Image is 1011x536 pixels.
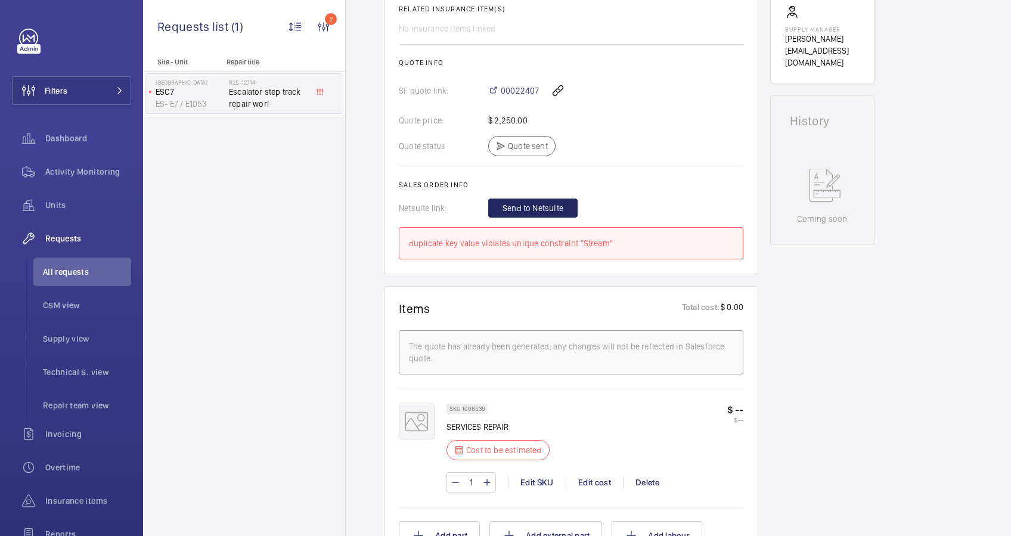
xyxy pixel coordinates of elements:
[488,199,578,218] button: Send to Netsuite
[449,407,485,411] p: SKU 1008536
[45,233,131,244] span: Requests
[566,476,623,488] div: Edit cost
[409,340,733,364] div: The quote has already been generated; any changes will not be reflected in Salesforce quote.
[785,33,860,69] p: [PERSON_NAME][EMAIL_ADDRESS][DOMAIN_NAME]
[623,476,671,488] div: Delete
[446,421,557,433] p: SERVICES REPAIR
[720,301,743,316] p: $ 0.00
[157,19,231,34] span: Requests list
[785,26,860,33] p: Supply manager
[156,98,224,110] p: ES- E7 / E1053
[682,301,720,316] p: Total cost:
[399,301,430,316] h1: Items
[727,416,743,423] p: $ --
[399,5,743,13] h2: Related insurance item(s)
[45,428,131,440] span: Invoicing
[399,58,743,67] h2: Quote info
[45,85,67,97] span: Filters
[488,85,539,97] a: 00022407
[790,115,855,127] h1: History
[727,404,743,416] p: $ --
[503,202,563,214] span: Send to Netsuite
[156,79,224,86] p: [GEOGRAPHIC_DATA]
[45,495,131,507] span: Insurance items
[43,399,131,411] span: Repair team view
[43,299,131,311] span: CSM view
[45,461,131,473] span: Overtime
[156,86,224,98] p: ESC7
[229,86,308,110] span: Escalator step track repair worl
[466,444,542,456] p: Cost to be estimated
[508,476,566,488] div: Edit SKU
[45,166,131,178] span: Activity Monitoring
[143,58,222,66] p: Site - Unit
[43,333,131,345] span: Supply view
[45,199,131,211] span: Units
[797,213,847,225] p: Coming soon
[43,266,131,278] span: All requests
[43,366,131,378] span: Technical S. view
[229,79,308,86] h2: R25-12714
[501,85,539,97] span: 00022407
[45,132,131,144] span: Dashboard
[409,237,733,249] div: duplicate key value violates unique constraint "Stream"
[399,181,743,189] h2: Sales order info
[227,58,305,66] p: Repair title
[12,76,131,105] button: Filters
